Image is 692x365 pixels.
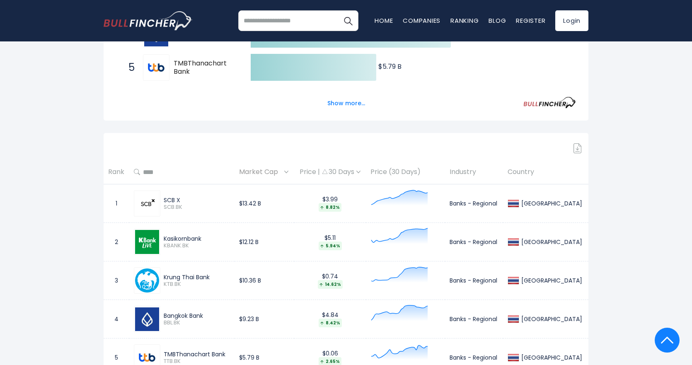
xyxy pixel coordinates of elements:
[445,223,503,261] td: Banks - Regional
[144,56,168,80] img: TMBThanachart Bank
[555,10,588,31] a: Login
[519,315,582,323] div: [GEOGRAPHIC_DATA]
[235,300,294,338] td: $9.23 B
[235,184,294,223] td: $13.42 B
[135,268,159,292] img: KTB.BK.png
[235,223,294,261] td: $12.12 B
[378,62,402,71] text: $5.79 B
[299,234,361,250] div: $5.11
[164,319,230,326] span: BBL.BK
[164,235,230,242] div: Kasikornbank
[104,11,193,30] a: Go to homepage
[164,196,230,204] div: SCB X
[124,60,133,75] span: 5
[135,307,159,331] img: BBL.BK.png
[445,184,503,223] td: Banks - Regional
[450,16,479,25] a: Ranking
[135,230,159,254] img: KBANK.BK.png
[164,350,230,358] div: TMBThanachart Bank
[174,59,236,77] span: TMBThanachart Bank
[104,261,129,300] td: 3
[403,16,440,25] a: Companies
[319,242,342,250] div: 5.94%
[322,97,370,110] button: Show more...
[489,16,506,25] a: Blog
[445,300,503,338] td: Banks - Regional
[104,300,129,338] td: 4
[164,204,230,211] span: SCB.BK
[445,261,503,300] td: Banks - Regional
[338,10,358,31] button: Search
[164,273,230,281] div: Krung Thai Bank
[516,16,545,25] a: Register
[299,196,361,212] div: $3.99
[104,160,129,184] th: Rank
[519,200,582,207] div: [GEOGRAPHIC_DATA]
[164,358,230,365] span: TTB.BK
[519,277,582,284] div: [GEOGRAPHIC_DATA]
[104,223,129,261] td: 2
[104,184,129,223] td: 1
[164,281,230,288] span: KTB.BK
[299,168,361,176] div: Price | 30 Days
[164,312,230,319] div: Bangkok Bank
[375,16,393,25] a: Home
[299,311,361,327] div: $4.84
[239,166,282,179] span: Market Cap
[164,242,230,249] span: KBANK.BK
[519,238,582,246] div: [GEOGRAPHIC_DATA]
[366,160,445,184] th: Price (30 Days)
[318,280,343,289] div: 14.62%
[445,160,503,184] th: Industry
[104,11,193,30] img: bullfincher logo
[299,273,361,289] div: $0.74
[235,261,294,300] td: $10.36 B
[319,203,341,212] div: 8.82%
[135,191,159,215] img: SCB.BK.png
[319,319,342,327] div: 8.42%
[519,354,582,361] div: [GEOGRAPHIC_DATA]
